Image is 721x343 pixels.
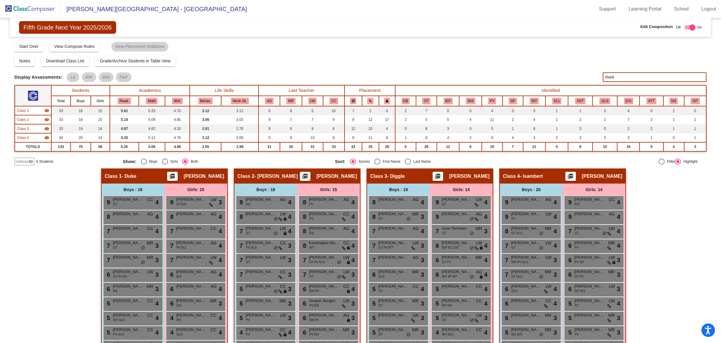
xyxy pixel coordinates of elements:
th: Chrissy Calise [323,96,345,106]
span: [PERSON_NAME] [449,173,490,179]
td: 3 [437,124,459,133]
td: 35 [362,142,379,151]
td: 58 [91,142,110,151]
div: Girls: 15 [164,184,227,196]
span: LW [476,197,482,203]
span: Hallway [16,159,28,164]
td: 31 [302,142,323,151]
div: Boys [147,159,157,164]
button: Math [146,98,157,104]
a: School [669,4,694,14]
td: 2.76 [221,124,259,133]
span: CC [147,197,153,203]
td: 25 [482,142,502,151]
td: 18 [71,115,91,124]
td: 3.06 [221,133,259,142]
td: 9 [259,115,280,124]
button: PV [488,98,497,104]
th: Attendance Concern [640,96,663,106]
td: 133 [51,142,71,151]
td: 5 [395,142,416,151]
td: 30 [280,142,302,151]
td: 15 [91,115,110,124]
mat-radio-group: Select an option [123,159,330,165]
span: Show: [123,159,136,164]
button: MR [286,98,295,104]
td: 3 [684,142,706,151]
button: Notes [14,55,35,66]
mat-icon: visibility [44,117,49,122]
input: Search... [603,72,707,82]
button: INT [530,98,539,104]
td: 7 [345,106,362,115]
button: GLS [599,98,610,104]
th: Emotional/Social Support [617,96,640,106]
td: 14 [91,133,110,142]
td: 0 [437,106,459,115]
td: 10 [323,106,345,115]
button: 911 [552,98,562,104]
td: 9 [280,133,302,142]
button: SST [575,98,586,104]
td: 5 [259,133,280,142]
td: 6 [345,133,362,142]
span: AG [280,197,286,203]
td: 4.76 [165,133,190,142]
span: Class 2 [17,117,29,122]
td: 11 [482,115,502,124]
td: 1 [395,133,416,142]
span: 4 [351,198,355,207]
span: On [697,25,702,30]
mat-radio-group: Select an option [335,159,542,165]
span: [PERSON_NAME] [442,197,472,203]
td: 18 [71,106,91,115]
mat-icon: picture_as_pdf [567,173,574,182]
span: View Compose Rules [54,44,95,49]
span: Class 4 [503,173,520,179]
th: Lauren Williams [302,96,323,106]
td: 28 [416,142,437,151]
div: Highlight [681,159,697,164]
td: 0 [395,124,416,133]
span: Off [676,25,681,30]
span: Display Assessments: [14,74,62,80]
span: Sort: [335,159,345,164]
span: Class 1 [17,108,29,113]
a: Logout [697,4,721,14]
td: 2 [617,124,640,133]
td: 19 [71,124,91,133]
mat-icon: picture_as_pdf [434,173,441,182]
button: Work Sk. [231,98,249,104]
td: 5.18 [110,115,139,124]
td: 8 [259,106,280,115]
td: 3.05 [190,142,221,151]
td: 34 [51,133,71,142]
td: 2 [663,106,684,115]
td: 8 [416,124,437,133]
span: [PERSON_NAME] [511,197,541,203]
span: - [PERSON_NAME] [254,173,298,179]
div: Girls: 14 [563,184,625,196]
td: 4 [437,133,459,142]
button: SP [509,98,517,104]
td: 1 [684,115,706,124]
th: Keep away students [345,96,362,106]
td: 4.85 [165,115,190,124]
span: [PERSON_NAME] [582,173,622,179]
button: EB [402,98,410,104]
td: Robert Isambert - Isambert [15,133,51,142]
span: - Diggle [387,173,405,179]
td: 3 [592,106,617,115]
button: Start Over [14,41,43,52]
th: Placement [345,85,395,96]
td: 2 [640,124,663,133]
td: 12 [437,142,459,151]
span: Class 2 [237,173,254,179]
td: 1 [663,115,684,124]
div: Boys : 18 [102,184,164,196]
td: 4 [617,106,640,115]
td: 4 [459,115,482,124]
td: 9 [568,142,592,151]
td: 12 [362,115,379,124]
mat-chip: IRR [82,72,96,82]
